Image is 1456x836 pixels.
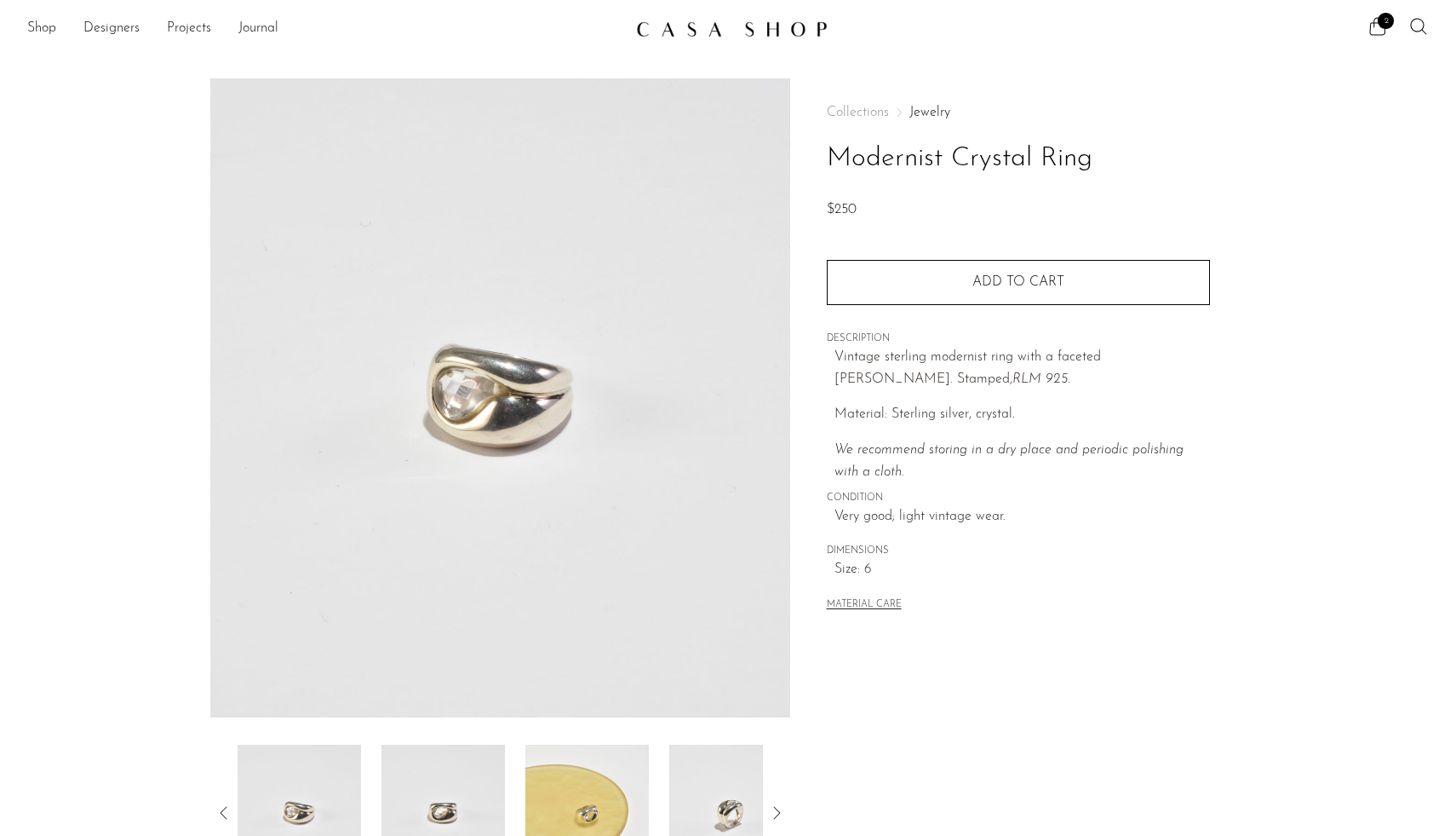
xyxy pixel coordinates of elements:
[834,347,1210,390] p: Vintage sterling modernist ring with a faceted [PERSON_NAME]. Stamped,
[909,106,950,119] a: Jewelry
[827,260,1210,304] button: Add to cart
[834,506,1210,528] span: Very good; light vintage wear.
[238,18,278,40] a: Journal
[827,137,1210,181] h1: Modernist Crystal Ring
[827,599,902,612] button: MATERIAL CARE
[167,18,211,40] a: Projects
[210,78,790,718] img: Modernist Crystal Ring
[27,14,622,43] ul: NEW HEADER MENU
[834,404,1210,426] p: Material: Sterling silver, crystal.
[27,14,622,43] nav: Desktop navigation
[827,106,1210,119] nav: Breadcrumbs
[827,106,889,119] span: Collections
[827,332,1210,347] span: DESCRIPTION
[972,275,1064,289] span: Add to cart
[83,18,140,40] a: Designers
[1012,372,1070,386] em: RLM 925.
[827,544,1210,559] span: DIMENSIONS
[827,491,1210,506] span: CONDITION
[1378,13,1394,29] span: 2
[27,18,56,40] a: Shop
[834,443,1184,479] i: We recommend storing in a dry place and periodic polishing with a cloth.
[827,203,857,216] span: $250
[834,559,1210,581] span: Size: 6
